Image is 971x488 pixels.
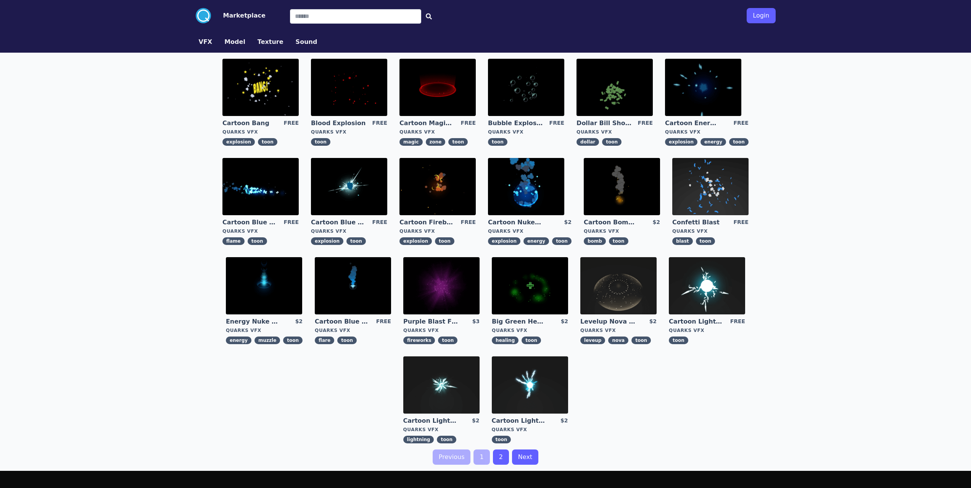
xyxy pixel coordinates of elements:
div: $2 [561,317,568,326]
button: Model [224,37,245,47]
a: Bubble Explosion [488,119,543,127]
img: imgAlt [669,257,745,314]
div: $2 [472,417,479,425]
div: Quarks VFX [665,129,749,135]
div: Quarks VFX [672,228,749,234]
div: Quarks VFX [403,327,480,333]
a: Marketplace [211,11,266,20]
div: Quarks VFX [584,228,660,234]
img: imgAlt [403,356,480,414]
span: toon [248,237,267,245]
input: Search [290,9,421,24]
span: toon [488,138,507,146]
span: energy [700,138,726,146]
div: Quarks VFX [311,129,387,135]
div: Quarks VFX [222,228,299,234]
div: FREE [461,218,476,227]
button: Sound [296,37,317,47]
img: imgAlt [576,59,653,116]
button: Texture [258,37,283,47]
a: Cartoon Nuke Energy Explosion [488,218,543,227]
a: Cartoon Blue Flamethrower [222,218,277,227]
a: Cartoon Bang [222,119,277,127]
span: toon [437,436,456,443]
a: 1 [473,449,490,465]
div: FREE [372,119,387,127]
a: 2 [493,449,509,465]
span: explosion [311,237,343,245]
div: Quarks VFX [311,228,387,234]
span: explosion [488,237,520,245]
img: imgAlt [665,59,741,116]
img: imgAlt [226,257,302,314]
div: FREE [730,317,745,326]
a: Texture [251,37,290,47]
span: toon [602,138,622,146]
a: Sound [290,37,324,47]
span: toon [631,337,651,344]
span: blast [672,237,693,245]
a: Levelup Nova Effect [580,317,635,326]
img: imgAlt [222,59,299,116]
span: energy [523,237,549,245]
img: imgAlt [488,158,564,215]
span: dollar [576,138,599,146]
button: VFX [199,37,213,47]
a: Cartoon Blue Gas Explosion [311,218,366,227]
div: Quarks VFX [399,129,476,135]
span: explosion [665,138,697,146]
span: magic [399,138,422,146]
a: Cartoon Energy Explosion [665,119,720,127]
a: Cartoon Fireball Explosion [399,218,454,227]
img: imgAlt [311,59,387,116]
div: FREE [733,218,748,227]
span: bomb [584,237,606,245]
a: Previous [433,449,471,465]
span: toon [346,237,366,245]
button: Marketplace [223,11,266,20]
a: Big Green Healing Effect [492,317,547,326]
span: energy [226,337,251,344]
a: Purple Blast Fireworks [403,317,458,326]
a: Cartoon Bomb Fuse [584,218,639,227]
span: toon [729,138,749,146]
div: FREE [733,119,748,127]
div: Quarks VFX [580,327,657,333]
a: Cartoon Blue Flare [315,317,370,326]
img: imgAlt [399,158,476,215]
div: $2 [564,218,571,227]
div: Quarks VFX [576,129,653,135]
img: imgAlt [403,257,480,314]
span: lightning [403,436,434,443]
a: Next [512,449,538,465]
span: toon [283,337,303,344]
div: FREE [284,119,299,127]
span: toon [669,337,688,344]
span: leveup [580,337,605,344]
span: zone [426,138,446,146]
a: Energy Nuke Muzzle Flash [226,317,281,326]
div: Quarks VFX [669,327,745,333]
img: imgAlt [580,257,657,314]
span: toon [448,138,468,146]
span: healing [492,337,519,344]
span: flame [222,237,245,245]
div: $2 [652,218,660,227]
a: Cartoon Lightning Ball [669,317,724,326]
img: imgAlt [672,158,749,215]
img: imgAlt [399,59,476,116]
span: toon [311,138,330,146]
span: toon [552,237,572,245]
div: Quarks VFX [399,228,476,234]
div: Quarks VFX [403,427,480,433]
span: toon [258,138,277,146]
div: Quarks VFX [488,129,564,135]
span: toon [435,237,454,245]
div: Quarks VFX [226,327,303,333]
div: $2 [560,417,568,425]
div: FREE [638,119,653,127]
div: FREE [284,218,299,227]
span: toon [438,337,457,344]
span: muzzle [254,337,280,344]
a: Blood Explosion [311,119,366,127]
